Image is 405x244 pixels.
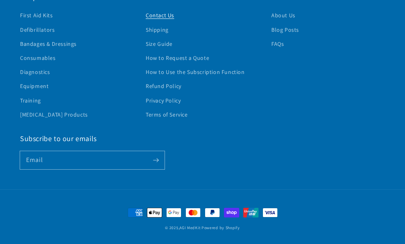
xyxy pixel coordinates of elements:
[20,10,53,23] a: First Aid Kits
[20,134,385,143] h2: Subscribe to our emails
[20,65,50,79] a: Diagnostics
[271,10,295,23] a: About Us
[146,10,174,23] a: Contact Us
[179,225,200,230] a: AGI MedKit
[20,108,88,122] a: [MEDICAL_DATA] Products
[146,108,188,122] a: Terms of Service
[20,79,49,93] a: Equipment
[147,151,165,169] button: Subscribe
[271,37,284,51] a: FAQs
[201,225,240,230] a: Powered by Shopify
[20,23,55,37] a: Defibrillators
[146,51,209,65] a: How to Request a Quote
[271,23,299,37] a: Blog Posts
[146,79,181,93] a: Refund Policy
[20,94,41,108] a: Training
[146,65,245,79] a: How to Use the Subscription Function
[20,37,77,51] a: Bandages & Dressings
[20,51,56,65] a: Consumables
[146,94,181,108] a: Privacy Policy
[146,37,173,51] a: Size Guide
[165,225,200,230] small: © 2025,
[146,23,169,37] a: Shipping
